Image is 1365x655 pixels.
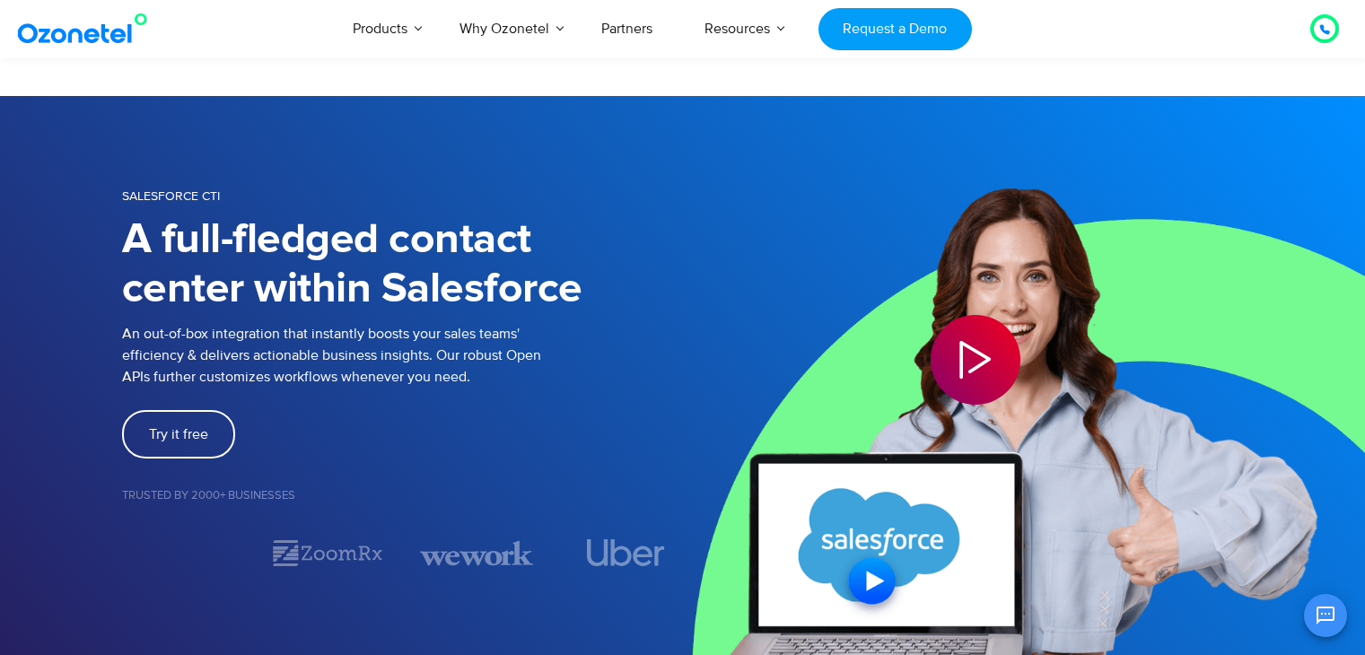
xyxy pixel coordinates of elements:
[271,537,384,569] img: zoomrx
[420,537,533,569] div: 3 / 7
[587,539,665,566] img: uber
[569,539,682,566] div: 4 / 7
[122,410,235,458] a: Try it free
[271,537,384,569] div: 2 / 7
[122,537,683,569] div: Image Carousel
[149,427,208,441] span: Try it free
[818,8,972,50] a: Request a Demo
[122,542,235,563] div: 1 / 7
[122,490,683,502] h5: Trusted by 2000+ Businesses
[122,188,220,204] span: SALESFORCE CTI
[931,315,1020,405] div: Play Video
[420,537,533,569] img: wework
[1304,594,1347,637] button: Open chat
[122,215,683,314] h1: A full-fledged contact center within Salesforce
[122,323,683,388] p: An out-of-box integration that instantly boosts your sales teams' efficiency & delivers actionabl...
